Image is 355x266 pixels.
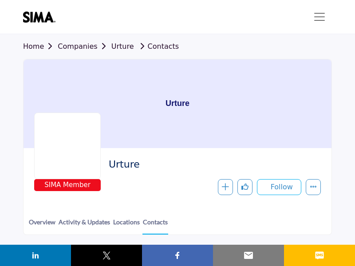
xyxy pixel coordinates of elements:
a: Overview [28,217,56,234]
img: twitter sharing button [101,250,112,261]
button: Like [237,179,252,195]
a: Companies [58,42,111,51]
img: email sharing button [243,250,254,261]
img: sms sharing button [314,250,325,261]
img: facebook sharing button [172,250,183,261]
button: More details [306,179,321,195]
a: Locations [113,217,140,234]
button: Follow [257,179,301,195]
img: linkedin sharing button [30,250,41,261]
a: Contacts [136,42,179,51]
h1: Urture [166,59,189,148]
a: Home [23,42,58,51]
img: site Logo [23,12,60,23]
span: SIMA Member [36,180,99,190]
a: Activity & Updates [58,217,110,234]
a: Contacts [142,217,168,235]
button: Toggle navigation [307,8,332,26]
a: Urture [111,42,134,51]
h2: Urture [109,159,316,170]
